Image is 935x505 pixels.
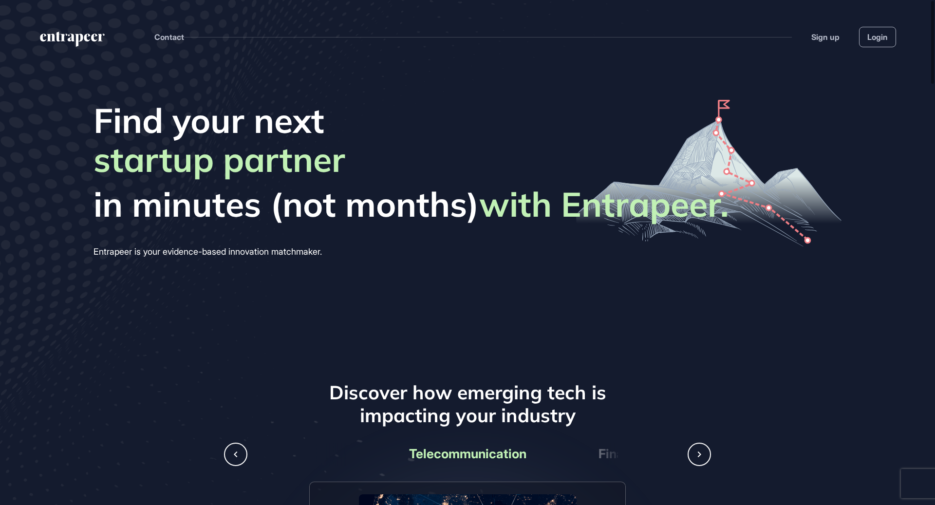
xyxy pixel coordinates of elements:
div: Finance [549,443,695,466]
span: startup partner [93,139,345,184]
div: Telecommunication [394,443,541,466]
span: in minutes (not months) [93,184,729,224]
span: Find your next [93,100,729,141]
a: Login [859,27,896,47]
div: Entrapeer is your evidence-based innovation matchmaker. [93,244,729,260]
a: Sign up [811,31,840,43]
a: entrapeer-logo [39,32,106,50]
h3: impacting your industry [224,404,711,427]
h3: Discover how emerging tech is [224,381,711,404]
strong: with Entrapeer. [479,183,729,225]
button: Contact [154,31,184,43]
